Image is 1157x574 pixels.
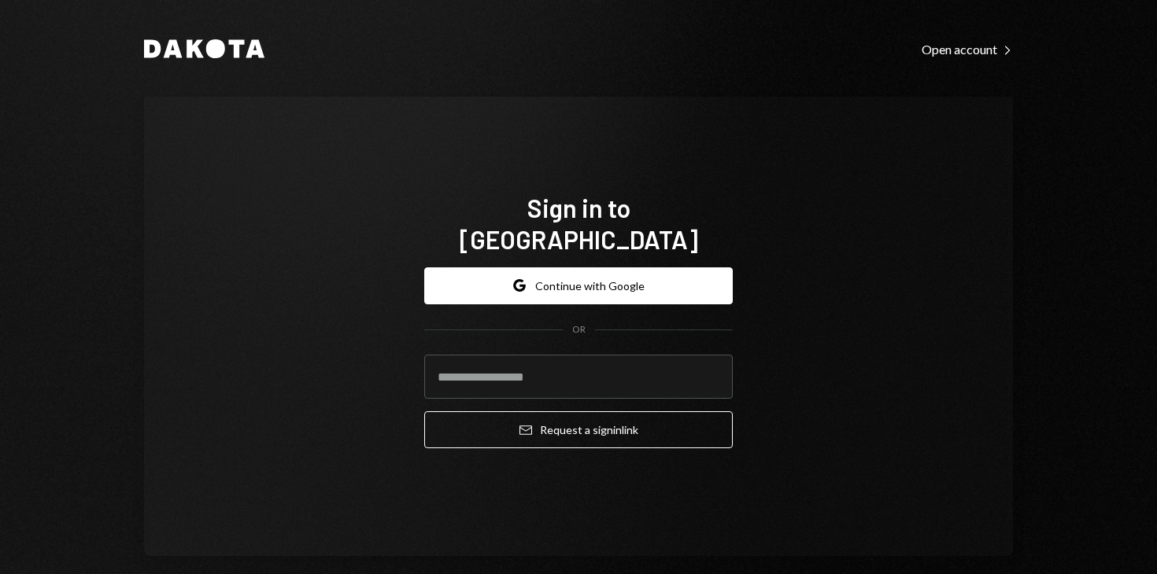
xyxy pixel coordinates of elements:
[424,192,733,255] h1: Sign in to [GEOGRAPHIC_DATA]
[922,42,1013,57] div: Open account
[424,267,733,304] button: Continue with Google
[572,323,586,337] div: OR
[424,411,733,448] button: Request a signinlink
[922,40,1013,57] a: Open account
